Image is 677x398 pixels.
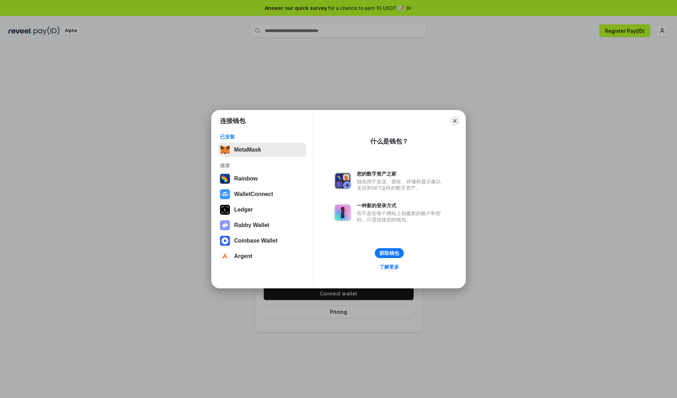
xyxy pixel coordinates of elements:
[234,207,253,213] div: Ledger
[357,202,444,209] div: 一种新的登录方式
[220,251,230,261] img: svg+xml,%3Csvg%20width%3D%2228%22%20height%3D%2228%22%20viewBox%3D%220%200%2028%2028%22%20fill%3D...
[357,210,444,223] div: 而不是在每个网站上创建新的账户和密码，只需连接您的钱包。
[450,116,460,126] button: Close
[234,191,273,197] div: WalletConnect
[220,189,230,199] img: svg+xml,%3Csvg%20width%3D%2228%22%20height%3D%2228%22%20viewBox%3D%220%200%2028%2028%22%20fill%3D...
[375,248,404,258] button: 获取钱包
[375,262,403,271] a: 了解更多
[234,253,252,259] div: Argent
[234,222,269,228] div: Rabby Wallet
[220,220,230,230] img: svg+xml,%3Csvg%20xmlns%3D%22http%3A%2F%2Fwww.w3.org%2F2000%2Fsvg%22%20fill%3D%22none%22%20viewBox...
[234,238,277,244] div: Coinbase Wallet
[357,171,444,177] div: 您的数字资产之家
[220,205,230,215] img: svg+xml,%3Csvg%20xmlns%3D%22http%3A%2F%2Fwww.w3.org%2F2000%2Fsvg%22%20width%3D%2228%22%20height%3...
[218,187,306,201] button: WalletConnect
[220,163,304,169] div: 推荐
[234,176,258,182] div: Rainbow
[218,218,306,232] button: Rabby Wallet
[379,264,399,270] div: 了解更多
[218,249,306,263] button: Argent
[357,178,444,191] div: 钱包用于发送、接收、存储和显示像以太坊和NFT这样的数字资产。
[220,236,230,246] img: svg+xml,%3Csvg%20width%3D%2228%22%20height%3D%2228%22%20viewBox%3D%220%200%2028%2028%22%20fill%3D...
[220,117,245,125] h1: 连接钱包
[218,143,306,157] button: MetaMask
[220,145,230,155] img: svg+xml,%3Csvg%20fill%3D%22none%22%20height%3D%2233%22%20viewBox%3D%220%200%2035%2033%22%20width%...
[218,234,306,248] button: Coinbase Wallet
[220,134,304,140] div: 已安装
[334,172,351,189] img: svg+xml,%3Csvg%20xmlns%3D%22http%3A%2F%2Fwww.w3.org%2F2000%2Fsvg%22%20fill%3D%22none%22%20viewBox...
[334,204,351,221] img: svg+xml,%3Csvg%20xmlns%3D%22http%3A%2F%2Fwww.w3.org%2F2000%2Fsvg%22%20fill%3D%22none%22%20viewBox...
[379,250,399,256] div: 获取钱包
[218,172,306,186] button: Rainbow
[220,174,230,184] img: svg+xml,%3Csvg%20width%3D%22120%22%20height%3D%22120%22%20viewBox%3D%220%200%20120%20120%22%20fil...
[218,203,306,217] button: Ledger
[370,137,408,146] div: 什么是钱包？
[234,147,261,153] div: MetaMask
